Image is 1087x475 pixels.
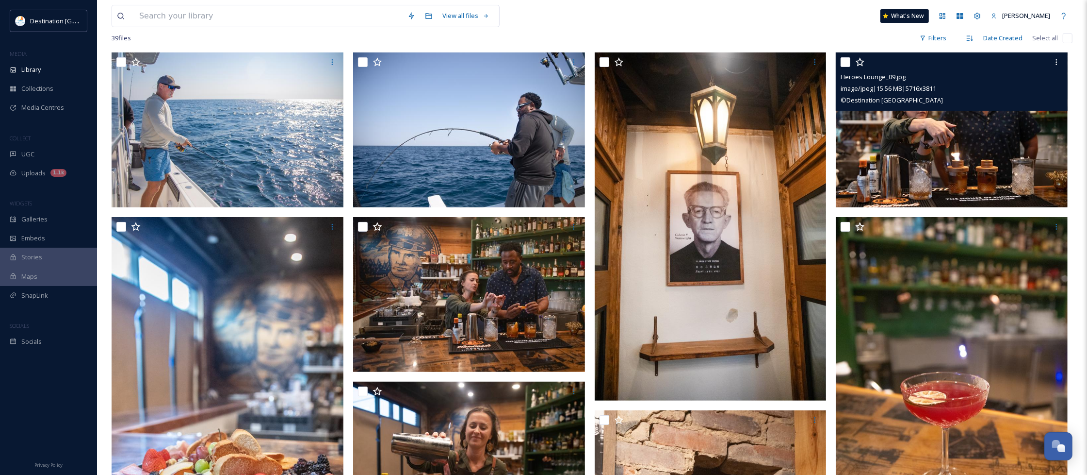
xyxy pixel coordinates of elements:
span: COLLECT [10,135,31,142]
span: Collections [21,84,53,93]
div: Date Created [978,29,1027,48]
span: Uploads [21,169,46,178]
a: Privacy Policy [34,458,63,470]
img: Heroes Lounge_07.jpg [595,52,827,401]
img: Hook and cook_08.jpg [112,52,343,207]
span: Embeds [21,234,45,243]
img: Heroes Lounge_09.jpg [836,52,1068,207]
button: Open Chat [1044,432,1072,460]
span: UGC [21,150,34,159]
a: View all files [438,6,494,25]
span: 39 file s [112,34,131,43]
div: Filters [915,29,951,48]
span: image/jpeg | 15.56 MB | 5716 x 3811 [841,84,936,93]
span: Galleries [21,215,48,224]
span: Media Centres [21,103,64,112]
div: 1.1k [50,169,66,177]
img: Heroes Lounge_06.jpg [353,217,585,372]
span: © Destination [GEOGRAPHIC_DATA] [841,96,943,104]
span: [PERSON_NAME] [1002,11,1050,20]
img: hook and cook 09.jpg [353,52,585,207]
a: What's New [880,9,929,23]
input: Search your library [134,5,403,27]
span: SnapLink [21,291,48,300]
a: [PERSON_NAME] [986,6,1055,25]
span: MEDIA [10,50,27,57]
span: Maps [21,272,37,281]
img: download.png [16,16,25,26]
span: Privacy Policy [34,462,63,468]
span: WIDGETS [10,200,32,207]
span: Destination [GEOGRAPHIC_DATA] [30,16,127,25]
span: Library [21,65,41,74]
span: Socials [21,337,42,346]
span: Stories [21,253,42,262]
span: Select all [1032,34,1058,43]
span: SOCIALS [10,322,29,329]
span: Heroes Lounge_09.jpg [841,72,906,81]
